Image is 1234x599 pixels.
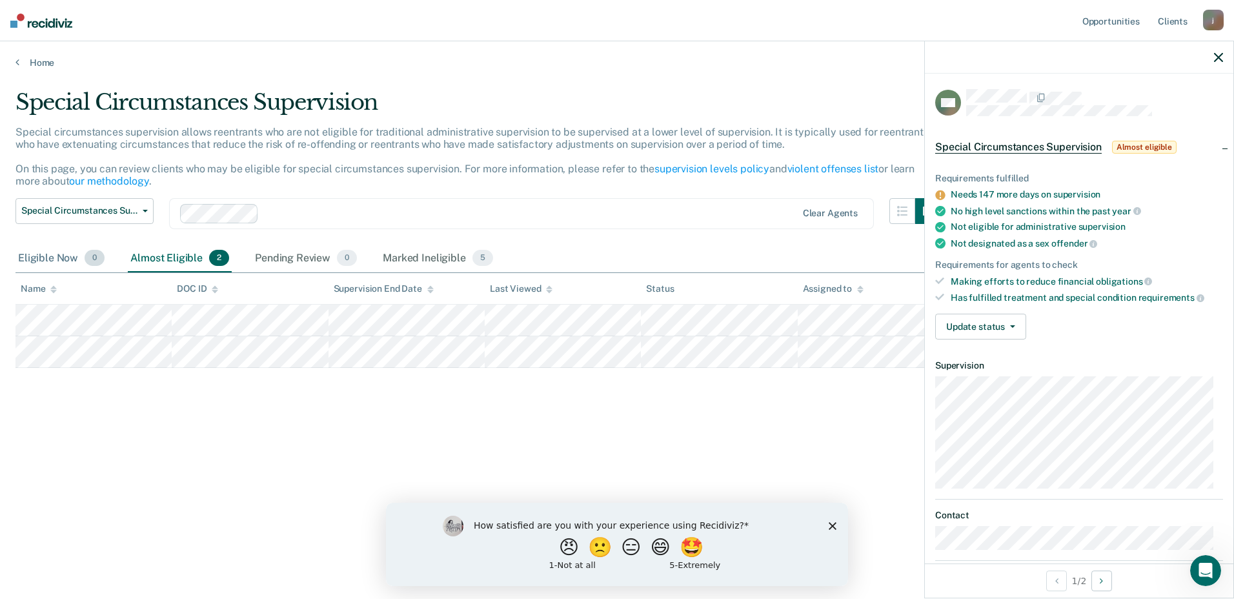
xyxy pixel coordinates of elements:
span: 5 [472,250,493,267]
span: offender [1051,238,1098,249]
dt: Supervision [935,360,1223,371]
button: Update status [935,314,1026,340]
div: Last Viewed [490,283,552,294]
dt: Contact [935,510,1223,521]
span: Special Circumstances Supervision [935,141,1102,154]
span: Almost eligible [1112,141,1177,154]
div: Special Circumstances SupervisionAlmost eligible [925,127,1233,168]
div: Assigned to [803,283,864,294]
div: Almost Eligible [128,245,232,273]
button: Next Opportunity [1091,571,1112,591]
div: Clear agents [803,208,858,219]
div: Name [21,283,57,294]
div: Not designated as a sex [951,238,1223,249]
div: Special Circumstances Supervision [15,89,941,126]
span: 0 [337,250,357,267]
img: Recidiviz [10,14,72,28]
div: Marked Ineligible [380,245,496,273]
iframe: Intercom live chat [1190,555,1221,586]
span: 2 [209,250,229,267]
span: 0 [85,250,105,267]
a: Home [15,57,1219,68]
button: Previous Opportunity [1046,571,1067,591]
div: Has fulfilled treatment and special condition [951,292,1223,303]
div: Not eligible for administrative [951,221,1223,232]
div: Requirements fulfilled [935,173,1223,184]
div: 1 / 2 [925,563,1233,598]
div: j [1203,10,1224,30]
div: Status [646,283,674,294]
a: our methodology [69,175,149,187]
div: Eligible Now [15,245,107,273]
span: Special Circumstances Supervision [21,205,137,216]
div: DOC ID [177,283,218,294]
a: supervision levels policy [654,163,769,175]
div: Making efforts to reduce financial [951,276,1223,287]
div: Supervision End Date [334,283,434,294]
iframe: Survey by Kim from Recidiviz [386,503,848,586]
div: Needs 147 more days on supervision [951,189,1223,200]
p: Special circumstances supervision allows reentrants who are not eligible for traditional administ... [15,126,929,188]
div: Pending Review [252,245,359,273]
a: violent offenses list [787,163,879,175]
span: supervision [1078,221,1126,232]
div: Requirements for agents to check [935,259,1223,270]
span: obligations [1096,276,1152,287]
span: requirements [1138,292,1204,303]
div: No high level sanctions within the past [951,205,1223,217]
span: year [1112,206,1140,216]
